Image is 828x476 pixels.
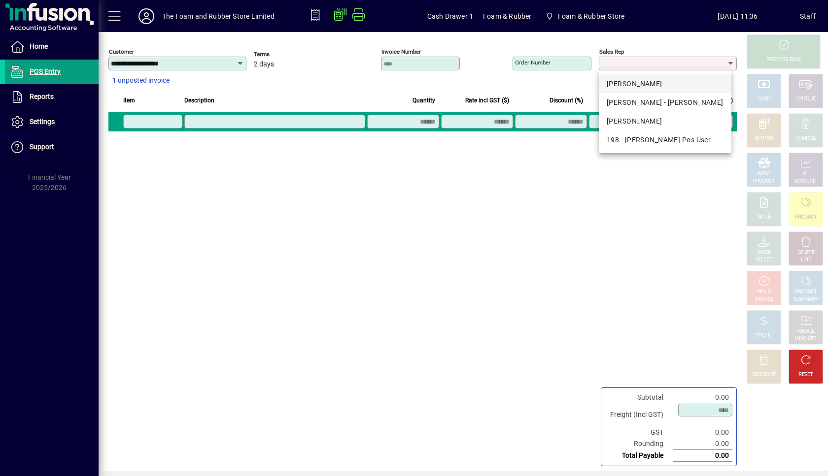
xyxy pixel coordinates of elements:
[162,8,275,24] div: The Foam and Rubber Store Limited
[427,8,473,24] span: Cash Drawer 1
[30,42,48,50] span: Home
[794,288,817,296] div: PRODUCT
[108,72,173,90] button: 1 unposted invoice
[673,427,732,438] td: 0.00
[794,178,817,185] div: ACCOUNT
[607,116,724,127] div: [PERSON_NAME]
[756,332,772,339] div: PROFIT
[798,371,813,379] div: RESET
[605,438,673,450] td: Rounding
[5,34,99,59] a: Home
[599,74,731,93] mat-option: DAVE - Dave
[5,135,99,159] a: Support
[676,8,800,24] span: [DATE] 11:36
[607,97,724,108] div: [PERSON_NAME] - [PERSON_NAME]
[605,403,673,427] td: Freight (Incl GST)
[797,249,814,256] div: DELETE
[766,56,801,63] div: PROCESS SALE
[758,95,770,103] div: CASH
[800,8,816,24] div: Staff
[109,48,134,55] mat-label: Customer
[803,170,809,178] div: GL
[756,256,773,264] div: SELECT
[30,118,55,126] span: Settings
[673,438,732,450] td: 0.00
[541,7,628,25] span: Foam & Rubber Store
[599,130,731,149] mat-option: 198 - Shane Pos User
[30,143,54,151] span: Support
[465,95,509,106] span: Rate incl GST ($)
[607,135,724,145] div: 198 - [PERSON_NAME] Pos User
[607,79,724,89] div: [PERSON_NAME]
[254,61,274,68] span: 2 days
[558,8,624,24] span: Foam & Rubber Store
[673,392,732,403] td: 0.00
[381,48,421,55] mat-label: Invoice number
[801,256,811,264] div: LINE
[794,214,817,221] div: PRODUCT
[599,93,731,112] mat-option: EMMA - Emma Ormsby
[605,392,673,403] td: Subtotal
[413,95,435,106] span: Quantity
[131,7,162,25] button: Profile
[483,8,531,24] span: Foam & Rubber
[599,48,624,55] mat-label: Sales rep
[758,170,770,178] div: MISC
[30,93,54,100] span: Reports
[758,288,770,296] div: HOLD
[5,110,99,134] a: Settings
[30,67,61,75] span: POS Entry
[673,450,732,462] td: 0.00
[112,75,170,86] span: 1 unposted invoice
[795,335,816,343] div: INVOICES
[5,85,99,109] a: Reports
[796,95,815,103] div: CHEQUE
[515,59,551,66] mat-label: Order number
[752,371,776,379] div: DISCOUNT
[123,95,135,106] span: Item
[184,95,214,106] span: Description
[755,135,773,142] div: EFTPOS
[797,328,815,335] div: RECALL
[599,112,731,130] mat-option: SHANE - Shane
[254,51,313,58] span: Terms
[793,296,818,303] div: SUMMARY
[605,427,673,438] td: GST
[605,450,673,462] td: Total Payable
[758,214,770,221] div: NOTE
[796,135,816,142] div: CHARGE
[758,249,771,256] div: PRICE
[755,296,773,303] div: INVOICE
[550,95,583,106] span: Discount (%)
[753,178,775,185] div: PRODUCT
